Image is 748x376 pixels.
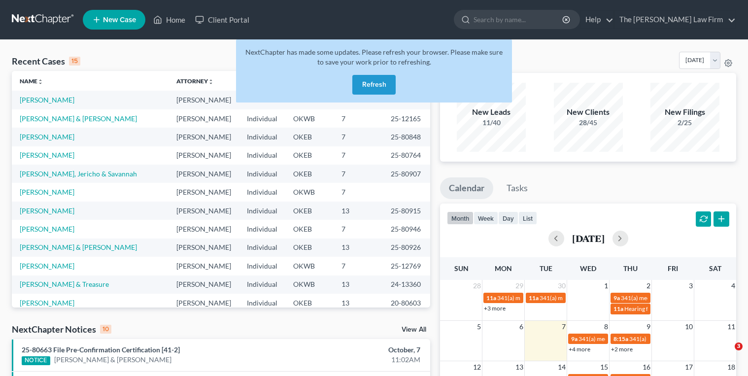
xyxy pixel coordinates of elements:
[334,183,383,201] td: 7
[599,361,609,373] span: 15
[334,275,383,294] td: 13
[176,77,214,85] a: Attorneyunfold_more
[20,151,74,159] a: [PERSON_NAME]
[440,177,493,199] a: Calendar
[474,10,564,29] input: Search by name...
[624,305,701,312] span: Hearing for [PERSON_NAME]
[580,11,613,29] a: Help
[20,170,137,178] a: [PERSON_NAME], Jericho & Savannah
[20,96,74,104] a: [PERSON_NAME]
[621,294,716,302] span: 341(a) meeting for [PERSON_NAME]
[285,109,334,128] td: OKWB
[514,361,524,373] span: 13
[20,262,74,270] a: [PERSON_NAME]
[169,183,239,201] td: [PERSON_NAME]
[730,280,736,292] span: 4
[239,275,285,294] td: Individual
[603,280,609,292] span: 1
[169,275,239,294] td: [PERSON_NAME]
[294,355,420,365] div: 11:02AM
[457,118,526,128] div: 11/40
[447,211,474,225] button: month
[169,257,239,275] td: [PERSON_NAME]
[334,294,383,312] td: 13
[472,280,482,292] span: 28
[529,294,539,302] span: 11a
[735,342,743,350] span: 3
[20,206,74,215] a: [PERSON_NAME]
[239,183,285,201] td: Individual
[726,361,736,373] span: 18
[148,11,190,29] a: Home
[688,280,694,292] span: 3
[383,202,430,220] td: 25-80915
[603,321,609,333] span: 8
[22,356,50,365] div: NOTICE
[285,165,334,183] td: OKEB
[239,257,285,275] td: Individual
[285,183,334,201] td: OKWB
[613,305,623,312] span: 11a
[642,361,651,373] span: 16
[571,335,578,342] span: 9a
[569,345,590,353] a: +4 more
[169,128,239,146] td: [PERSON_NAME]
[37,79,43,85] i: unfold_more
[383,109,430,128] td: 25-12165
[169,202,239,220] td: [PERSON_NAME]
[169,220,239,238] td: [PERSON_NAME]
[285,146,334,165] td: OKEB
[294,345,420,355] div: October, 7
[580,264,596,273] span: Wed
[20,243,137,251] a: [PERSON_NAME] & [PERSON_NAME]
[578,335,726,342] span: 341(a) meeting for [PERSON_NAME] & [PERSON_NAME]
[334,220,383,238] td: 7
[613,335,628,342] span: 8:15a
[476,321,482,333] span: 5
[285,294,334,312] td: OKEB
[20,225,74,233] a: [PERSON_NAME]
[684,321,694,333] span: 10
[12,55,80,67] div: Recent Cases
[334,146,383,165] td: 7
[383,128,430,146] td: 25-80848
[614,11,736,29] a: The [PERSON_NAME] Law Firm
[169,165,239,183] td: [PERSON_NAME]
[650,106,719,118] div: New Filings
[498,211,518,225] button: day
[484,305,506,312] a: +3 more
[613,294,620,302] span: 9a
[334,202,383,220] td: 13
[486,294,496,302] span: 11a
[54,355,171,365] a: [PERSON_NAME] & [PERSON_NAME]
[518,321,524,333] span: 6
[646,280,651,292] span: 2
[383,239,430,257] td: 25-80926
[245,48,503,66] span: NextChapter has made some updates. Please refresh your browser. Please make sure to save your wor...
[540,294,635,302] span: 341(a) meeting for [PERSON_NAME]
[611,345,633,353] a: +2 more
[514,280,524,292] span: 29
[334,239,383,257] td: 13
[383,294,430,312] td: 20-80603
[285,202,334,220] td: OKEB
[169,294,239,312] td: [PERSON_NAME]
[540,264,552,273] span: Tue
[561,321,567,333] span: 7
[169,146,239,165] td: [PERSON_NAME]
[239,220,285,238] td: Individual
[402,326,426,333] a: View All
[684,361,694,373] span: 17
[239,239,285,257] td: Individual
[208,79,214,85] i: unfold_more
[554,106,623,118] div: New Clients
[472,361,482,373] span: 12
[239,128,285,146] td: Individual
[498,177,537,199] a: Tasks
[334,257,383,275] td: 7
[20,77,43,85] a: Nameunfold_more
[383,275,430,294] td: 24-13360
[12,323,111,335] div: NextChapter Notices
[100,325,111,334] div: 10
[383,257,430,275] td: 25-12769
